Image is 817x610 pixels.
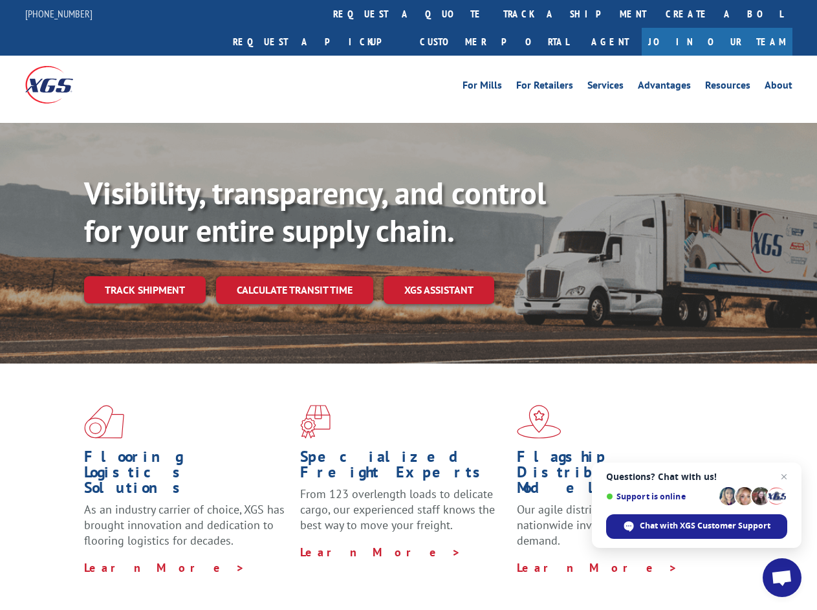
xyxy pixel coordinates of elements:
a: Advantages [638,80,691,94]
a: Join Our Team [642,28,792,56]
a: Learn More > [517,560,678,575]
a: For Mills [463,80,502,94]
div: Open chat [763,558,801,597]
span: Questions? Chat with us! [606,472,787,482]
a: Agent [578,28,642,56]
span: As an industry carrier of choice, XGS has brought innovation and dedication to flooring logistics... [84,502,285,548]
h1: Flagship Distribution Model [517,449,723,502]
a: [PHONE_NUMBER] [25,7,93,20]
a: Resources [705,80,750,94]
span: Support is online [606,492,715,501]
a: Learn More > [84,560,245,575]
h1: Flooring Logistics Solutions [84,449,290,502]
a: Track shipment [84,276,206,303]
a: Services [587,80,624,94]
a: For Retailers [516,80,573,94]
a: XGS ASSISTANT [384,276,494,304]
b: Visibility, transparency, and control for your entire supply chain. [84,173,546,250]
p: From 123 overlength loads to delicate cargo, our experienced staff knows the best way to move you... [300,486,507,544]
a: Request a pickup [223,28,410,56]
span: Close chat [776,469,792,485]
h1: Specialized Freight Experts [300,449,507,486]
a: Calculate transit time [216,276,373,304]
img: xgs-icon-flagship-distribution-model-red [517,405,561,439]
span: Chat with XGS Customer Support [640,520,770,532]
a: Learn More > [300,545,461,560]
a: About [765,80,792,94]
img: xgs-icon-total-supply-chain-intelligence-red [84,405,124,439]
img: xgs-icon-focused-on-flooring-red [300,405,331,439]
a: Customer Portal [410,28,578,56]
span: Our agile distribution network gives you nationwide inventory management on demand. [517,502,719,548]
div: Chat with XGS Customer Support [606,514,787,539]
